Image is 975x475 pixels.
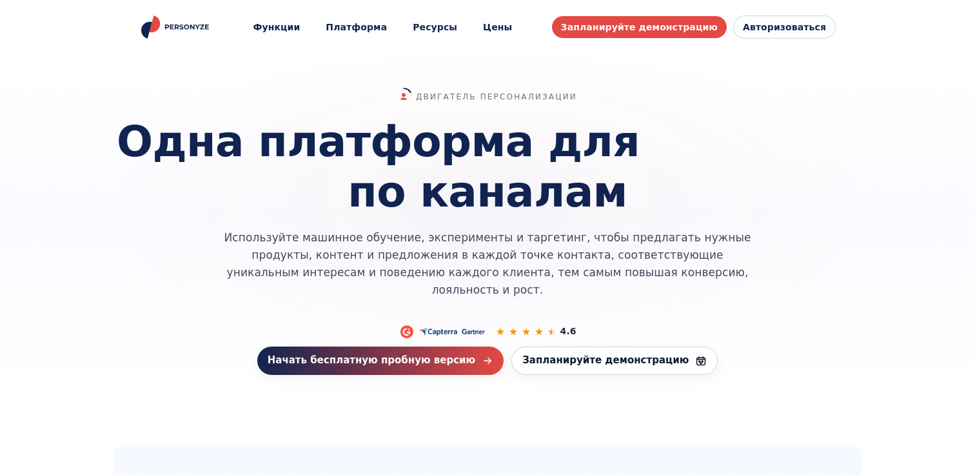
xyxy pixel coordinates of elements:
[552,16,727,38] a: Запланируйте демонстрацию
[522,354,689,366] font: Запланируйте демонстрацию
[126,6,849,48] header: Заголовок сайта Personyze
[326,22,387,32] font: Платформа
[416,92,577,101] font: Двигатель персонализации
[139,15,213,39] img: Олицетворять
[268,354,475,366] font: Начать бесплатную пробную версию
[257,347,504,375] a: Начать бесплатную пробную версию
[139,15,213,39] a: Олицетворить дом
[244,15,309,39] button: Функции
[511,347,718,375] a: Запланируйте демонстрацию
[224,231,751,296] font: Используйте машинное обучение, эксперименты и таргетинг, чтобы предлагать нужные продукты, контен...
[253,22,300,32] font: Функции
[117,117,640,167] font: Одна платформа для
[348,167,627,217] font: по каналам
[561,22,718,32] font: Запланируйте демонстрацию
[474,15,521,39] a: Цены
[244,15,521,39] nav: Главное меню
[743,22,826,32] font: Авторизоваться
[483,22,512,32] font: Цены
[117,325,858,339] div: Социальное доказательство
[733,15,836,39] a: Авторизоваться
[560,326,576,336] font: 4.6
[413,22,457,32] font: Ресурсы
[317,15,396,39] a: Платформа
[404,15,466,39] button: Ресурсы
[399,325,486,339] img: Доверенные платформы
